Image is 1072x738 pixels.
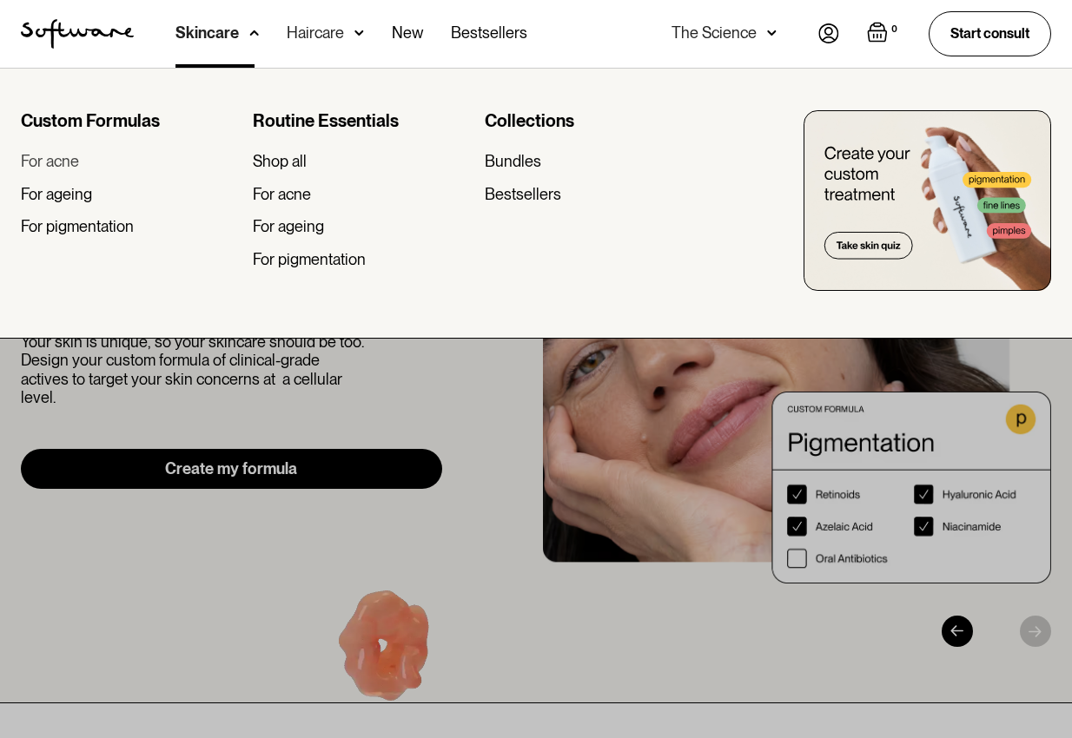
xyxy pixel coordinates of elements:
a: For pigmentation [21,217,239,236]
div: Haircare [287,24,344,42]
div: Bundles [485,152,541,171]
img: create you custom treatment bottle [804,110,1051,291]
img: arrow down [354,24,364,42]
div: Routine Essentials [253,110,471,131]
div: For pigmentation [253,250,366,269]
div: Shop all [253,152,307,171]
div: For pigmentation [21,217,134,236]
div: For ageing [21,185,92,204]
a: For ageing [253,217,471,236]
a: Bestsellers [485,185,703,204]
div: For acne [21,152,79,171]
a: Open empty cart [867,22,901,46]
div: For acne [253,185,311,204]
div: Skincare [175,24,239,42]
a: For pigmentation [253,250,471,269]
a: Bundles [485,152,703,171]
div: Collections [485,110,703,131]
div: The Science [672,24,757,42]
a: home [21,19,134,49]
a: For acne [21,152,239,171]
a: For acne [253,185,471,204]
a: Start consult [929,11,1051,56]
div: 0 [888,22,901,37]
a: Shop all [253,152,471,171]
div: Bestsellers [485,185,561,204]
a: For ageing [21,185,239,204]
img: Software Logo [21,19,134,49]
div: For ageing [253,217,324,236]
div: Custom Formulas [21,110,239,131]
img: arrow down [249,24,259,42]
img: arrow down [767,24,777,42]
